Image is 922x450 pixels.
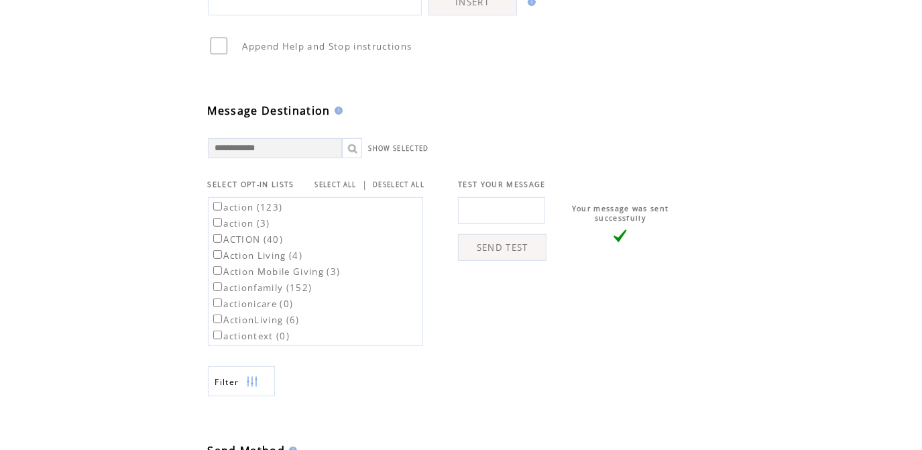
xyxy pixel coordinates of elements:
[211,314,300,326] label: ActionLiving (6)
[213,234,222,243] input: ACTION (40)
[362,178,367,190] span: |
[246,367,258,397] img: filters.png
[572,204,669,223] span: Your message was sent successfully
[211,298,294,310] label: actionicare (0)
[213,298,222,307] input: actionicare (0)
[208,366,275,396] a: Filter
[213,202,222,211] input: action (123)
[373,180,424,189] a: DESELECT ALL
[243,40,412,52] span: Append Help and Stop instructions
[331,107,343,115] img: help.gif
[213,315,222,323] input: ActionLiving (6)
[211,282,312,294] label: actionfamily (152)
[315,180,357,189] a: SELECT ALL
[213,282,222,291] input: actionfamily (152)
[614,229,627,243] img: vLarge.png
[458,180,546,189] span: TEST YOUR MESSAGE
[213,266,222,275] input: Action Mobile Giving (3)
[369,144,429,153] a: SHOW SELECTED
[211,266,341,278] label: Action Mobile Giving (3)
[458,234,546,261] a: SEND TEST
[211,217,270,229] label: action (3)
[213,331,222,339] input: actiontext (0)
[211,233,284,245] label: ACTION (40)
[213,218,222,227] input: action (3)
[211,201,283,213] label: action (123)
[208,103,331,118] span: Message Destination
[208,180,294,189] span: SELECT OPT-IN LISTS
[215,376,239,388] span: Show filters
[211,330,290,342] label: actiontext (0)
[211,249,303,262] label: Action Living (4)
[213,250,222,259] input: Action Living (4)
